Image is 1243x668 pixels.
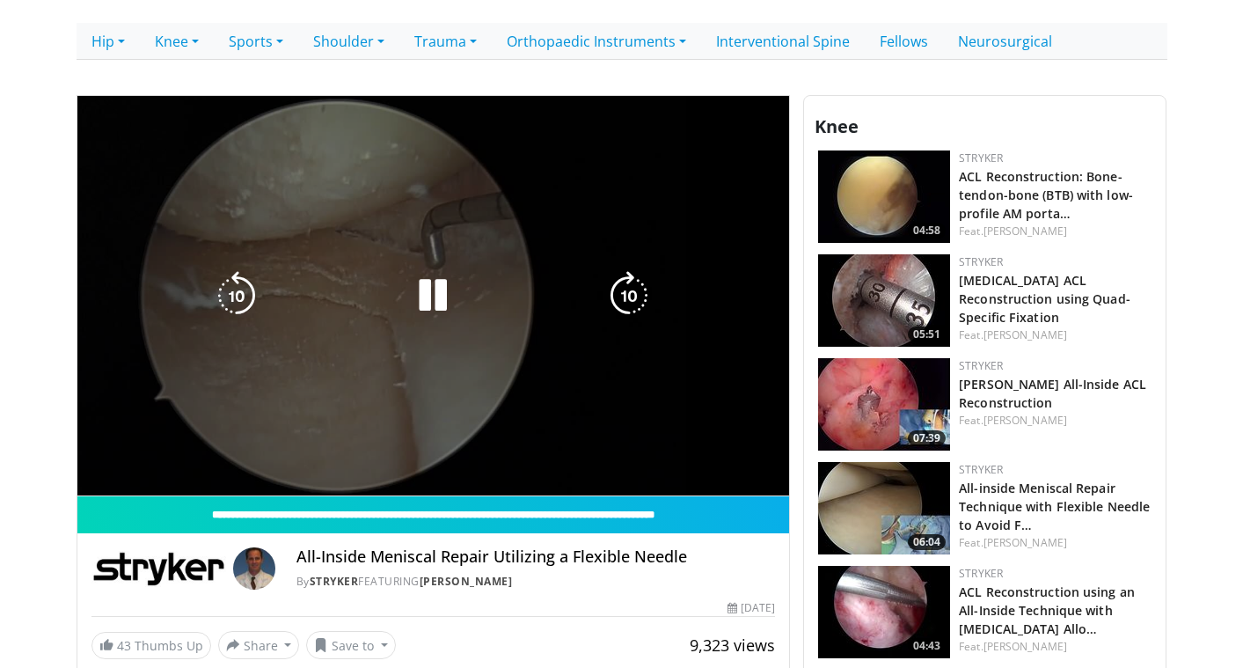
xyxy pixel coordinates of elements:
div: [DATE] [728,600,775,616]
div: Feat. [959,535,1152,551]
a: 04:43 [818,566,950,658]
a: Hip [77,23,140,60]
a: Knee [140,23,214,60]
a: [PERSON_NAME] [983,535,1067,550]
span: 9,323 views [690,635,775,656]
a: Stryker [959,462,1003,477]
a: [PERSON_NAME] [983,224,1067,239]
div: Feat. [959,413,1152,429]
a: Stryker [310,574,359,589]
a: Stryker [959,254,1003,269]
span: 05:51 [908,327,946,342]
a: 07:39 [818,358,950,451]
div: Feat. [959,327,1152,343]
img: Stryker [91,547,226,590]
button: Share [218,631,300,659]
h4: All-Inside Meniscal Repair Utilizing a Flexible Needle [296,547,775,567]
a: [PERSON_NAME] All-Inside ACL Reconstruction [959,376,1146,411]
button: Save to [306,631,396,659]
span: 07:39 [908,430,946,446]
img: 78fc7ad7-5db7-45e0-8a2f-6e370d7522f6.150x105_q85_crop-smart_upscale.jpg [818,150,950,243]
img: Avatar [233,547,275,590]
a: [PERSON_NAME] [983,327,1067,342]
span: Knee [815,114,859,138]
a: Orthopaedic Instruments [492,23,701,60]
video-js: Video Player [77,96,790,497]
a: Stryker [959,150,1003,165]
a: [PERSON_NAME] [983,639,1067,654]
div: By FEATURING [296,574,775,590]
a: 04:58 [818,150,950,243]
span: 04:43 [908,638,946,654]
div: Feat. [959,639,1152,655]
a: ACL Reconstruction: Bone-tendon-bone (BTB) with low-profile AM porta… [959,168,1133,222]
span: 43 [117,637,131,654]
a: Sports [214,23,298,60]
img: f7f7267a-c81d-4618-aa4d-f41cfa328f83.150x105_q85_crop-smart_upscale.jpg [818,358,950,451]
div: Feat. [959,224,1152,239]
a: ACL Reconstruction using an All-Inside Technique with [MEDICAL_DATA] Allo… [959,584,1135,637]
a: All-inside Meniscal Repair Technique with Flexible Needle to Avoid F… [959,480,1150,533]
a: Interventional Spine [701,23,865,60]
img: 2e73bdfe-bebc-48ba-a9ed-2cebf52bde1c.150x105_q85_crop-smart_upscale.jpg [818,462,950,554]
img: d4705a73-8f83-4eba-b039-6c8b41228f1e.150x105_q85_crop-smart_upscale.jpg [818,566,950,658]
a: Trauma [399,23,492,60]
a: Stryker [959,358,1003,373]
a: 05:51 [818,254,950,347]
a: [PERSON_NAME] [420,574,513,589]
span: 06:04 [908,534,946,550]
a: [MEDICAL_DATA] ACL Reconstruction using Quad-Specific Fixation [959,272,1130,326]
a: [PERSON_NAME] [983,413,1067,428]
a: Stryker [959,566,1003,581]
a: 06:04 [818,462,950,554]
a: Shoulder [298,23,399,60]
span: 04:58 [908,223,946,239]
a: 43 Thumbs Up [91,632,211,659]
a: Neurosurgical [943,23,1067,60]
a: Fellows [865,23,943,60]
img: 1042ad87-021b-4d4a-aca5-edda01ae0822.150x105_q85_crop-smart_upscale.jpg [818,254,950,347]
